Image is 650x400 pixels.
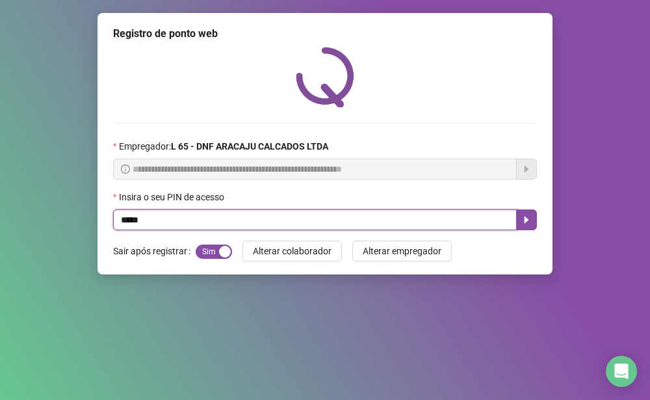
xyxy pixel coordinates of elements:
div: Open Intercom Messenger [606,356,637,387]
div: Registro de ponto web [113,26,537,42]
span: Alterar empregador [363,244,441,258]
span: caret-right [521,215,532,225]
label: Insira o seu PIN de acesso [113,190,233,204]
img: QRPoint [296,47,354,107]
span: Alterar colaborador [253,244,331,258]
strong: L 65 - DNF ARACAJU CALCADOS LTDA [171,141,328,152]
label: Sair após registrar [113,241,196,261]
span: info-circle [121,165,130,174]
button: Alterar empregador [352,241,452,261]
button: Alterar colaborador [242,241,342,261]
span: Empregador : [119,139,328,153]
